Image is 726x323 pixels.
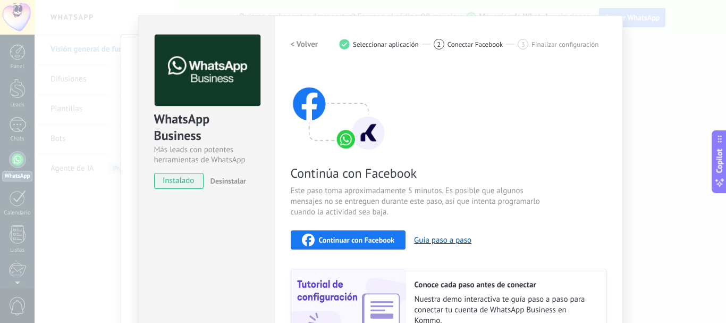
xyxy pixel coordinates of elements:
[291,39,318,49] h2: < Volver
[415,280,595,290] h2: Conoce cada paso antes de conectar
[437,40,441,49] span: 2
[531,40,598,48] span: Finalizar configuración
[291,230,406,250] button: Continuar con Facebook
[714,148,725,173] span: Copilot
[210,176,246,186] span: Desinstalar
[319,236,395,244] span: Continuar con Facebook
[291,186,544,218] span: Este paso toma aproximadamente 5 minutos. Es posible que algunos mensajes no se entreguen durante...
[521,40,525,49] span: 3
[155,173,203,189] span: instalado
[154,145,259,165] div: Más leads con potentes herramientas de WhatsApp
[155,35,260,106] img: logo_main.png
[206,173,246,189] button: Desinstalar
[414,235,471,245] button: Guía paso a paso
[291,35,318,54] button: < Volver
[154,111,259,145] div: WhatsApp Business
[448,40,503,48] span: Conectar Facebook
[291,67,386,152] img: connect with facebook
[291,165,544,181] span: Continúa con Facebook
[353,40,419,48] span: Seleccionar aplicación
